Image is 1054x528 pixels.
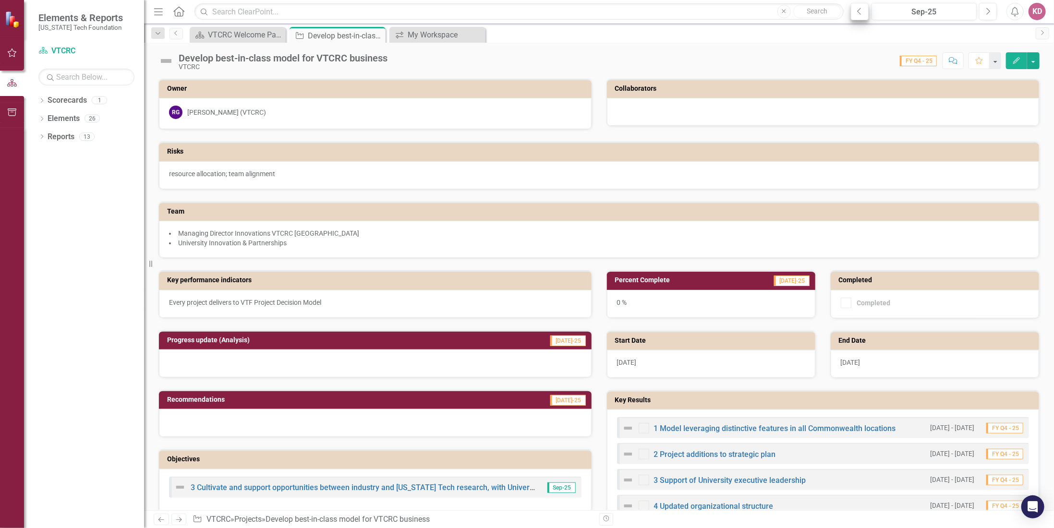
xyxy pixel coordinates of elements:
h3: Completed [839,276,1034,284]
h3: Team [167,208,1034,215]
span: [DATE]-25 [550,336,586,346]
span: University Innovation & Partnerships [178,239,287,247]
a: 3 Cultivate and support opportunities between industry and [US_STATE] Tech research, with Univers... [191,483,862,492]
span: [DATE] [841,359,860,366]
img: Not Defined [622,474,634,486]
small: [DATE] - [DATE] [930,449,974,458]
h3: Risks [167,148,1034,155]
div: Develop best-in-class model for VTCRC business [308,30,383,42]
img: Not Defined [622,422,634,434]
span: Elements & Reports [38,12,123,24]
span: Managing Director Innovations VTCRC [GEOGRAPHIC_DATA] [178,229,359,237]
div: Sep-25 [875,6,974,18]
h3: Start Date [615,337,811,344]
img: ClearPoint Strategy [5,11,22,28]
p: Every project delivers to VTF Project Decision Model [169,298,582,307]
a: Reports [48,132,74,143]
a: 4 Updated organizational structure [654,502,774,511]
a: 3 Support of University executive leadership [654,476,806,485]
button: Sep-25 [872,3,977,20]
span: Sep-25 [547,482,576,493]
img: Not Defined [622,500,634,512]
button: Search [793,5,841,18]
a: 2 Project additions to strategic plan [654,450,776,459]
span: Search [807,7,827,15]
span: [DATE] [617,359,637,366]
h3: Percent Complete [615,276,733,284]
div: 26 [85,115,100,123]
a: Elements [48,113,80,124]
h3: Key performance indicators [167,276,587,284]
div: Develop best-in-class model for VTCRC business [179,53,388,63]
h3: Collaborators [615,85,1035,92]
span: FY Q4 - 25 [986,423,1023,433]
small: [US_STATE] Tech Foundation [38,24,123,31]
img: Not Defined [158,53,174,69]
span: resource allocation; team alignment [169,170,275,178]
input: Search Below... [38,69,134,85]
h3: Recommendations [167,396,424,403]
span: FY Q4 - 25 [986,501,1023,511]
h3: Owner [167,85,587,92]
a: Projects [234,515,262,524]
span: [DATE]-25 [550,395,586,406]
span: FY Q4 - 25 [900,56,937,66]
input: Search ClearPoint... [194,3,843,20]
img: Not Defined [174,481,186,493]
h3: End Date [839,337,1034,344]
span: FY Q4 - 25 [986,475,1023,485]
a: My Workspace [392,29,483,41]
a: 1 Model leveraging distinctive features in all Commonwealth locations [654,424,896,433]
div: Open Intercom Messenger [1021,495,1044,518]
small: [DATE] - [DATE] [930,423,974,432]
span: FY Q4 - 25 [986,449,1023,459]
div: 1 [92,96,107,105]
a: VTCRC Welcome Page [192,29,283,41]
div: Develop best-in-class model for VTCRC business [266,515,430,524]
button: KD [1029,3,1046,20]
a: Scorecards [48,95,87,106]
small: [DATE] - [DATE] [930,501,974,510]
h3: Objectives [167,456,587,463]
img: Not Defined [622,448,634,460]
h3: Key Results [615,396,1035,404]
div: 0 % [607,290,815,318]
div: 13 [79,132,95,141]
a: VTCRC [206,515,230,524]
div: RG [169,106,182,119]
div: [PERSON_NAME] (VTCRC) [187,108,266,117]
h3: Progress update (Analysis) [167,336,458,344]
div: My Workspace [408,29,483,41]
small: [DATE] - [DATE] [930,475,974,484]
a: VTCRC [38,46,134,57]
div: VTCRC Welcome Page [208,29,283,41]
span: [DATE]-25 [774,276,810,286]
div: VTCRC [179,63,388,71]
div: » » [193,514,592,525]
